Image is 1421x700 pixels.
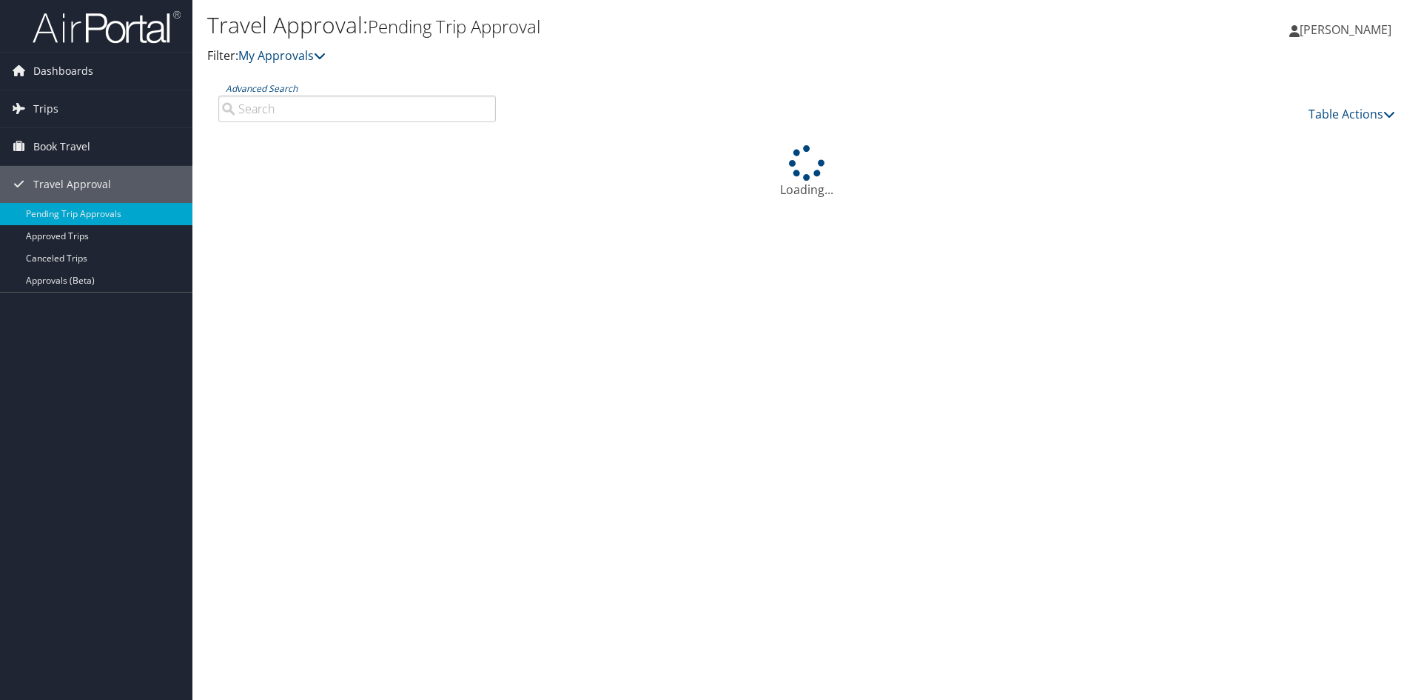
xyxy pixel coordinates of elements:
span: Dashboards [33,53,93,90]
img: airportal-logo.png [33,10,181,44]
a: Advanced Search [226,82,298,95]
span: [PERSON_NAME] [1300,21,1391,38]
small: Pending Trip Approval [368,14,540,39]
div: Loading... [207,145,1406,199]
a: My Approvals [238,47,326,64]
span: Book Travel [33,128,90,165]
span: Trips [33,90,58,127]
p: Filter: [207,47,1007,66]
span: Travel Approval [33,166,111,203]
h1: Travel Approval: [207,10,1007,41]
a: [PERSON_NAME] [1289,7,1406,52]
a: Table Actions [1309,106,1395,122]
input: Advanced Search [218,96,496,122]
